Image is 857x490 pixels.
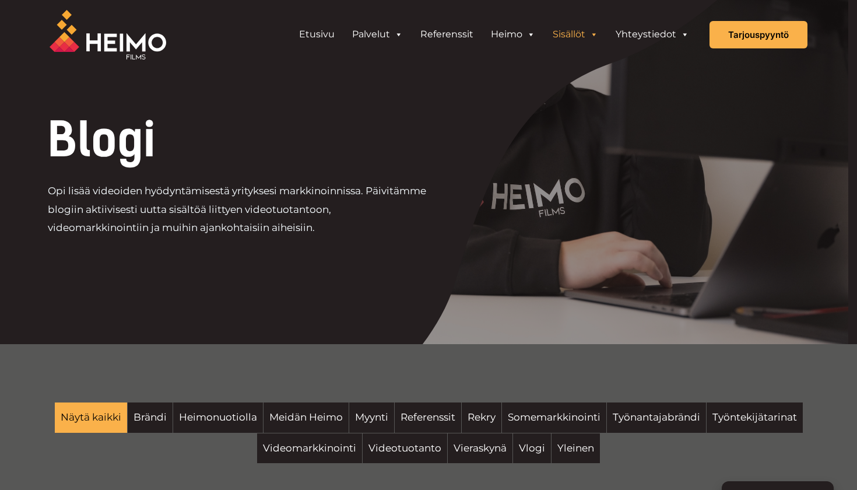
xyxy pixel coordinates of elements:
a: Brändi [128,402,173,433]
span: Rekry [468,408,496,427]
span: Brändi [134,408,167,427]
span: Yleinen [557,439,594,458]
a: Tarjouspyyntö [710,21,807,48]
a: Somemarkkinointi [502,402,606,433]
span: Somemarkkinointi [508,408,600,427]
a: Yleinen [552,433,600,464]
span: Vlogi [519,439,545,458]
a: Myynti [349,402,394,433]
span: Näytä kaikki [61,408,121,427]
a: Sisällöt [544,23,607,46]
span: Referenssit [401,408,455,427]
a: Referenssit [395,402,461,433]
a: Heimo [482,23,544,46]
a: Meidän Heimo [264,402,349,433]
a: Työnantajabrändi [607,402,706,433]
a: Rekry [462,402,501,433]
a: Etusivu [290,23,343,46]
span: Vieraskynä [454,439,507,458]
a: Työntekijätarinat [707,402,803,433]
span: Videotuotanto [368,439,441,458]
a: Videotuotanto [363,433,447,464]
span: Myynti [355,408,388,427]
span: Työntekijätarinat [712,408,797,427]
a: Vieraskynä [448,433,512,464]
h1: Blogi [48,117,508,163]
a: Vlogi [513,433,551,464]
aside: Header Widget 1 [285,23,704,46]
p: Opi lisää videoiden hyödyntämisestä yrityksesi markkinoinnissa. Päivitämme blogiin aktiivisesti u... [48,182,428,237]
a: Referenssit [412,23,482,46]
a: Heimonuotiolla [173,402,263,433]
a: Palvelut [343,23,412,46]
span: Videomarkkinointi [263,439,356,458]
a: Näytä kaikki [55,402,127,433]
span: Työnantajabrändi [613,408,700,427]
span: Meidän Heimo [269,408,343,427]
a: Yhteystiedot [607,23,698,46]
span: Heimonuotiolla [179,408,257,427]
a: Videomarkkinointi [257,433,362,464]
img: Heimo Filmsin logo [50,10,166,60]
